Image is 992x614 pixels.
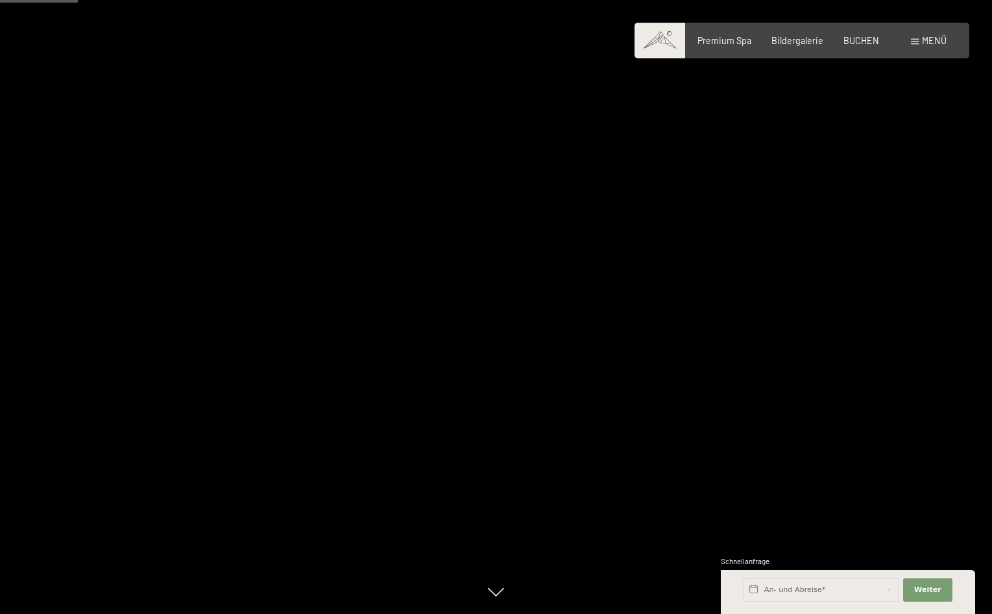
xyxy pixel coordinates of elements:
[903,578,952,602] button: Weiter
[771,35,823,46] a: Bildergalerie
[721,557,769,565] span: Schnellanfrage
[843,35,879,46] a: BUCHEN
[697,35,751,46] a: Premium Spa
[914,585,941,595] span: Weiter
[922,35,947,46] span: Menü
